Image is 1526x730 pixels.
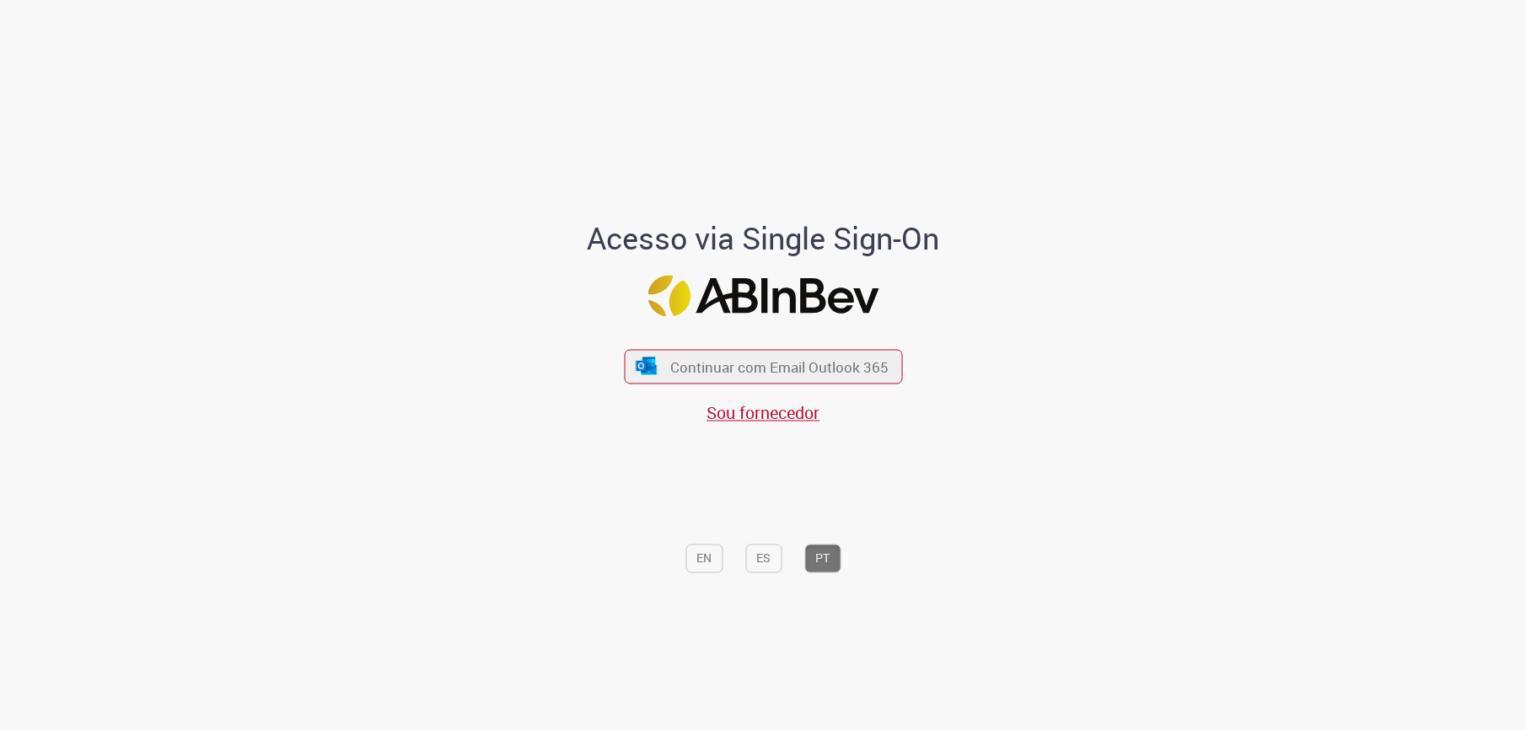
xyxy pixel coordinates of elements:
img: ícone Azure/Microsoft 360 [635,357,658,375]
button: EN [685,544,723,572]
button: ES [745,544,782,572]
span: Continuar com Email Outlook 365 [670,357,889,376]
button: PT [804,544,841,572]
h1: Acesso via Single Sign-On [529,222,997,255]
button: ícone Azure/Microsoft 360 Continuar com Email Outlook 365 [624,349,902,384]
img: Logo ABInBev [647,276,879,317]
a: Sou fornecedor [707,401,819,424]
